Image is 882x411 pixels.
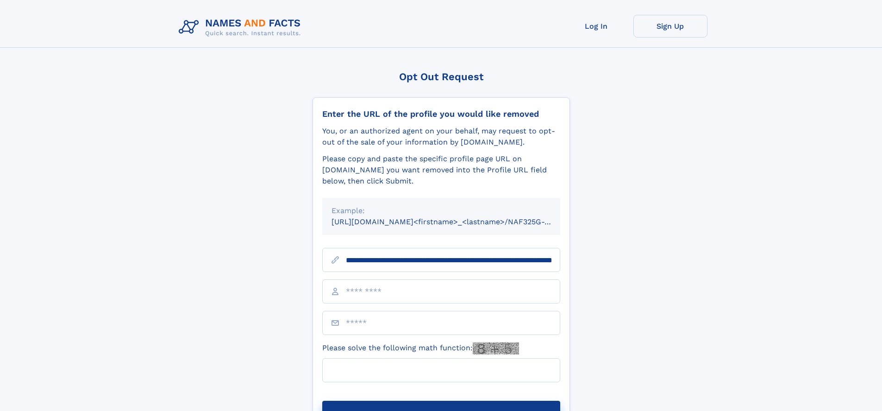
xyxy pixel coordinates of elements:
[332,205,551,216] div: Example:
[633,15,707,38] a: Sign Up
[322,153,560,187] div: Please copy and paste the specific profile page URL on [DOMAIN_NAME] you want removed into the Pr...
[322,109,560,119] div: Enter the URL of the profile you would like removed
[313,71,570,82] div: Opt Out Request
[332,217,578,226] small: [URL][DOMAIN_NAME]<firstname>_<lastname>/NAF325G-xxxxxxxx
[322,342,519,354] label: Please solve the following math function:
[175,15,308,40] img: Logo Names and Facts
[322,126,560,148] div: You, or an authorized agent on your behalf, may request to opt-out of the sale of your informatio...
[559,15,633,38] a: Log In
